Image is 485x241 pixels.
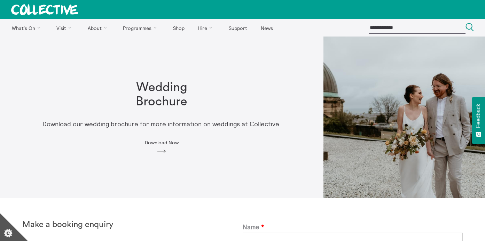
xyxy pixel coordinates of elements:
a: Support [222,19,253,37]
label: Name [243,224,463,231]
strong: Make a booking enquiry [22,220,114,229]
button: Feedback - Show survey [472,97,485,144]
a: Visit [50,19,80,37]
span: Download Now [145,140,179,145]
h1: Wedding Brochure [117,80,206,109]
a: About [81,19,116,37]
a: What's On [6,19,49,37]
p: Download our wedding brochure for more information on weddings at Collective. [42,121,281,128]
a: Programmes [117,19,166,37]
span: Feedback [475,104,482,128]
a: Hire [192,19,221,37]
img: Modern art shoot Claire Fleck 10 [323,37,485,198]
a: Shop [167,19,190,37]
a: News [255,19,279,37]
